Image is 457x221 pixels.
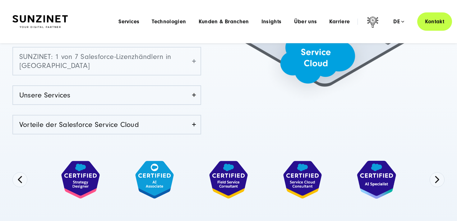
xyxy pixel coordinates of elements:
[417,12,452,31] a: Kontakt
[12,15,68,28] img: SUNZINET Full Service Digital Agentur
[51,161,110,199] img: Strategy Designer-2
[430,172,445,187] button: Next
[152,19,186,25] a: Technologien
[261,19,282,25] a: Insights
[199,161,258,199] img: Salesforce zertifizierte Field Service Consultant - Digitalagentur SUNZINET
[199,19,249,25] a: Kunden & Branchen
[13,115,201,134] a: Vorteile der Salesforce Service Cloud
[13,47,201,75] a: SUNZINET: 1 von 7 Salesforce-Lizenzhändlern in [GEOGRAPHIC_DATA]
[393,19,404,25] div: de
[125,161,184,199] img: AI Associate - Salesforce Agency SUNZINET
[273,161,332,199] img: Zertifizierter Sales Cloud Consultant - Digitalagentur SUNZINET
[13,86,201,104] a: Unsere Services
[347,161,406,199] img: Salesforce zertifizierter KI-Spezialist - Salesforce Agentur SUNZINET
[118,19,139,25] a: Services
[12,172,27,187] button: Previous
[294,19,317,25] a: Über uns
[329,19,350,25] a: Karriere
